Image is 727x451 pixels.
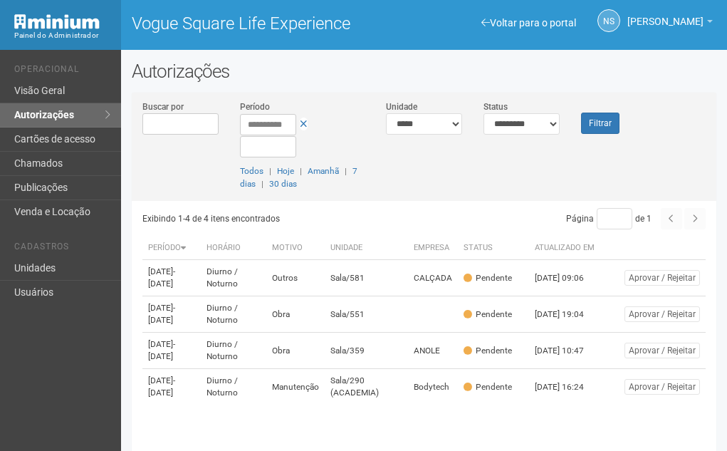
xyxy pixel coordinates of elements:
label: Buscar por [142,100,184,113]
td: Obra [266,296,325,333]
th: Horário [201,237,266,260]
th: Motivo [266,237,325,260]
th: Empresa [408,237,458,260]
td: Outros [266,260,325,296]
div: Pendente [464,345,512,357]
span: Nicolle Silva [627,2,704,27]
a: Hoje [277,166,294,176]
button: Aprovar / Rejeitar [624,343,700,358]
td: Manutenção [266,369,325,405]
td: [DATE] 16:24 [529,369,607,405]
span: | [269,166,271,176]
td: ANOLE [408,333,458,369]
th: Período [142,237,201,260]
span: | [345,166,347,176]
span: Página de 1 [566,214,652,224]
h1: Vogue Square Life Experience [132,14,413,33]
td: [DATE] 19:04 [529,296,607,333]
label: Unidade [386,100,417,113]
td: [DATE] 09:06 [529,260,607,296]
img: Minium [14,14,100,29]
th: Atualizado em [529,237,607,260]
td: CALÇADA [408,260,458,296]
td: Diurno / Noturno [201,369,266,405]
th: Status [458,237,529,260]
div: Pendente [464,309,512,321]
a: Amanhã [308,166,339,176]
div: Pendente [464,381,512,393]
td: Bodytech [408,369,458,405]
th: Unidade [325,237,408,260]
button: Aprovar / Rejeitar [624,270,700,286]
label: Período [240,100,270,113]
button: Aprovar / Rejeitar [624,379,700,395]
td: Sala/581 [325,260,408,296]
td: [DATE] [142,369,201,405]
a: 30 dias [269,179,297,189]
td: Diurno / Noturno [201,296,266,333]
div: Pendente [464,272,512,284]
td: Sala/551 [325,296,408,333]
label: Status [483,100,508,113]
td: Obra [266,333,325,369]
span: a [302,118,308,129]
span: | [261,179,263,189]
li: Operacional [14,64,110,79]
a: Todos [240,166,263,176]
td: Sala/290 (ACADEMIA) [325,369,408,405]
td: Sala/359 [325,333,408,369]
td: [DATE] 10:47 [529,333,607,369]
button: Filtrar [581,113,619,134]
button: Aprovar / Rejeitar [624,306,700,322]
a: Voltar para o portal [481,17,576,28]
div: Exibindo 1-4 de 4 itens encontrados [142,208,419,229]
h2: Autorizações [132,61,716,82]
td: [DATE] [142,296,201,333]
td: [DATE] [142,260,201,296]
a: NS [597,9,620,32]
td: Diurno / Noturno [201,260,266,296]
td: [DATE] [142,333,201,369]
div: Painel do Administrador [14,29,110,42]
td: Diurno / Noturno [201,333,266,369]
li: Cadastros [14,242,110,256]
a: [PERSON_NAME] [627,18,713,29]
span: | [300,166,302,176]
